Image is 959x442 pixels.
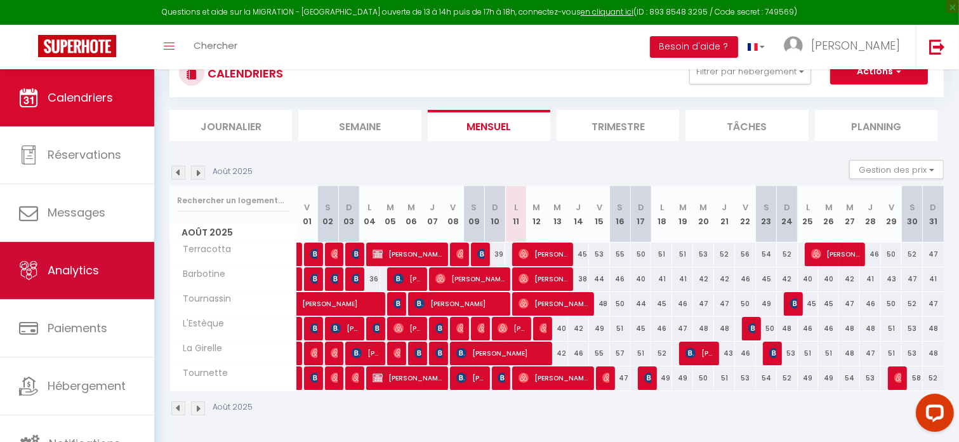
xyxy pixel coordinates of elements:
div: 48 [860,317,881,340]
div: 56 [735,243,756,266]
div: 48 [923,342,944,365]
span: [PERSON_NAME] [519,291,588,316]
div: 40 [818,267,839,291]
div: 47 [923,243,944,266]
div: 42 [839,267,860,291]
abbr: M [825,201,833,213]
div: 51 [610,317,631,340]
div: 51 [881,317,902,340]
th: 12 [526,186,547,243]
div: 42 [777,267,798,291]
abbr: M [700,201,708,213]
div: 50 [631,243,652,266]
li: Planning [815,110,937,141]
div: 46 [860,292,881,316]
img: logout [929,39,945,55]
abbr: V [743,201,748,213]
div: 50 [693,366,714,390]
span: [PERSON_NAME] [331,366,338,390]
abbr: L [806,201,810,213]
iframe: LiveChat chat widget [906,389,959,442]
span: [PERSON_NAME] [352,267,359,291]
span: [DEMOGRAPHIC_DATA][PERSON_NAME] [331,242,338,266]
th: 08 [443,186,464,243]
div: 43 [881,267,902,291]
input: Rechercher un logement... [177,189,289,212]
span: [PERSON_NAME] [456,316,463,340]
div: 47 [610,366,631,390]
th: 30 [902,186,923,243]
div: 50 [610,292,631,316]
a: ... [PERSON_NAME] [774,25,916,69]
div: 54 [839,366,860,390]
div: 48 [693,317,714,340]
th: 31 [923,186,944,243]
div: 52 [777,243,798,266]
span: [PERSON_NAME] [310,366,317,390]
span: [PERSON_NAME] [310,341,317,365]
button: Actions [830,59,928,84]
abbr: J [868,201,873,213]
div: 51 [714,366,735,390]
div: 50 [881,292,902,316]
span: La Girelle [172,342,226,356]
th: 29 [881,186,902,243]
abbr: V [451,201,456,213]
div: 48 [839,317,860,340]
th: 07 [422,186,443,243]
span: [PERSON_NAME] [435,316,442,340]
a: [PERSON_NAME] [297,267,303,291]
abbr: M [387,201,394,213]
div: 50 [881,243,902,266]
div: 46 [735,267,756,291]
abbr: V [889,201,894,213]
span: [PERSON_NAME][GEOGRAPHIC_DATA] [414,341,421,365]
span: Messages [48,204,105,220]
span: [PERSON_NAME] [352,366,359,390]
th: 17 [631,186,652,243]
div: 52 [923,366,944,390]
span: [PERSON_NAME] [456,242,463,266]
div: 46 [651,317,672,340]
th: 18 [651,186,672,243]
div: 52 [777,366,798,390]
h3: CALENDRIERS [204,59,283,88]
div: 46 [860,243,881,266]
div: 49 [756,292,777,316]
li: Semaine [298,110,421,141]
div: 47 [860,342,881,365]
div: 47 [839,292,860,316]
span: [PERSON_NAME] [790,291,797,316]
div: 53 [902,317,923,340]
th: 28 [860,186,881,243]
div: 49 [818,366,839,390]
span: [PERSON_NAME] [331,267,338,291]
span: [PERSON_NAME] [435,267,505,291]
div: 47 [714,292,735,316]
div: 51 [651,243,672,266]
span: Tournassin [172,292,235,306]
th: 21 [714,186,735,243]
abbr: S [909,201,915,213]
th: 10 [484,186,505,243]
div: 43 [714,342,735,365]
span: [PERSON_NAME] [394,316,421,340]
div: 44 [589,267,610,291]
li: Trimestre [557,110,679,141]
th: 03 [338,186,359,243]
th: 14 [568,186,589,243]
div: 45 [756,267,777,291]
div: 49 [651,366,672,390]
div: 46 [818,317,839,340]
abbr: L [514,201,518,213]
abbr: M [533,201,541,213]
th: 19 [672,186,693,243]
div: 46 [610,267,631,291]
div: 41 [651,267,672,291]
div: 47 [902,267,923,291]
div: 45 [651,292,672,316]
span: [PERSON_NAME] [352,341,380,365]
div: 54 [756,243,777,266]
div: 52 [902,243,923,266]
